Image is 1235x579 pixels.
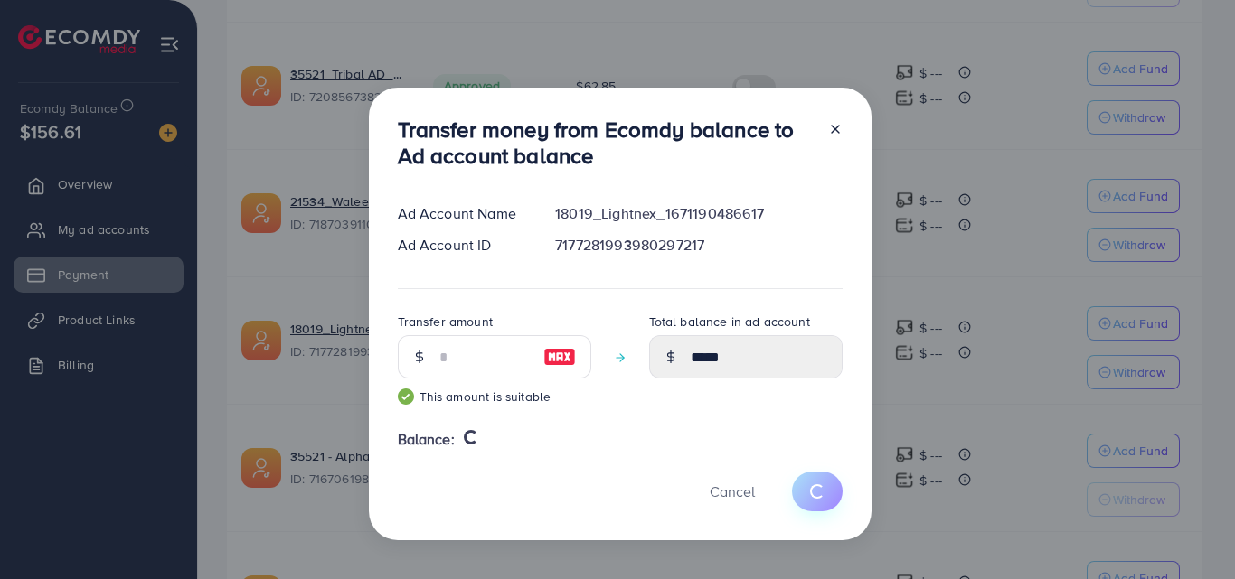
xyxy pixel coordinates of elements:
img: image [543,346,576,368]
label: Total balance in ad account [649,313,810,331]
button: Cancel [687,472,778,510]
span: Balance: [398,429,455,450]
div: 7177281993980297217 [541,235,856,256]
img: guide [398,388,414,405]
h3: Transfer money from Ecomdy balance to Ad account balance [398,117,814,169]
small: This amount is suitable [398,388,591,406]
iframe: Chat [1158,498,1221,565]
div: Ad Account Name [383,203,542,224]
div: 18019_Lightnex_1671190486617 [541,203,856,224]
div: Ad Account ID [383,235,542,256]
span: Cancel [710,481,755,501]
label: Transfer amount [398,313,493,331]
